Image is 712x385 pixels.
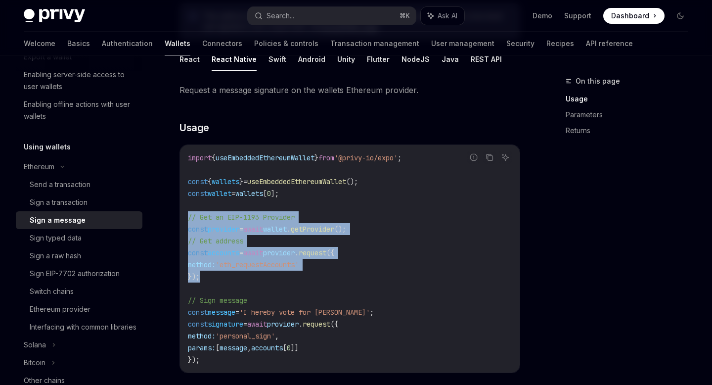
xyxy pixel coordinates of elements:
span: signature [208,320,243,329]
span: provider [208,225,239,234]
div: Enabling offline actions with user wallets [24,98,136,122]
span: getProvider [291,225,334,234]
a: API reference [586,32,633,55]
span: request [299,248,326,257]
div: Sign EIP-7702 authorization [30,268,120,280]
a: Sign a transaction [16,193,142,211]
span: = [243,177,247,186]
button: Android [298,48,325,71]
span: const [188,320,208,329]
a: User management [431,32,494,55]
span: . [295,248,299,257]
button: NodeJS [401,48,430,71]
a: Security [506,32,534,55]
div: Sign a message [30,214,86,226]
span: import [188,153,212,162]
div: Sign a transaction [30,196,88,208]
span: = [239,248,243,257]
span: , [275,332,279,340]
span: } [239,177,243,186]
span: accounts [208,248,239,257]
span: Usage [179,121,209,135]
button: Flutter [367,48,390,71]
a: Welcome [24,32,55,55]
a: Switch chains [16,283,142,300]
a: Returns [566,123,696,139]
button: React Native [212,48,257,71]
span: const [188,248,208,257]
span: wallet [208,189,231,198]
div: Bitcoin [24,357,45,369]
span: await [243,225,263,234]
span: ]] [291,343,299,352]
span: = [231,189,235,198]
a: Usage [566,91,696,107]
span: // Sign message [188,296,247,305]
span: (); [346,177,358,186]
a: Sign typed data [16,229,142,247]
a: Recipes [546,32,574,55]
span: [ [283,343,287,352]
a: Parameters [566,107,696,123]
a: Sign EIP-7702 authorization [16,265,142,283]
a: Send a transaction [16,176,142,193]
a: Ethereum provider [16,300,142,318]
a: Support [564,11,591,21]
span: 0 [287,343,291,352]
span: params: [188,343,216,352]
span: Dashboard [611,11,649,21]
span: 'I hereby vote for [PERSON_NAME]' [239,308,370,317]
span: [ [216,343,220,352]
button: React [179,48,200,71]
a: Sign a raw hash [16,247,142,265]
button: Ask AI [499,151,512,164]
span: '@privy-io/expo' [334,153,398,162]
div: Sign typed data [30,232,82,244]
span: = [243,320,247,329]
span: Request a message signature on the wallets Ethereum provider. [179,83,520,97]
span: (); [334,225,346,234]
span: wallet [263,225,287,234]
span: await [243,248,263,257]
span: { [208,177,212,186]
span: useEmbeddedEthereumWallet [247,177,346,186]
div: Ethereum provider [30,303,90,315]
a: Wallets [165,32,190,55]
span: 'personal_sign' [216,332,275,340]
span: from [318,153,334,162]
span: method: [188,260,216,269]
a: Basics [67,32,90,55]
div: Send a transaction [30,179,90,191]
span: ]; [271,189,279,198]
a: Sign a message [16,211,142,229]
span: method: [188,332,216,340]
a: Authentication [102,32,153,55]
div: Interfacing with common libraries [30,321,136,333]
span: message [208,308,235,317]
span: ({ [330,320,338,329]
a: Demo [533,11,552,21]
span: provider [267,320,299,329]
a: Enabling offline actions with user wallets [16,96,142,125]
div: Solana [24,339,46,351]
span: . [299,320,303,329]
a: Enabling server-side access to user wallets [16,66,142,96]
span: = [235,308,239,317]
span: await [247,320,267,329]
span: useEmbeddedEthereumWallet [216,153,314,162]
span: // Get an EIP-1193 Provider [188,213,295,222]
div: Switch chains [30,286,74,297]
span: ({ [326,248,334,257]
button: Unity [337,48,355,71]
span: ⌘ K [400,12,410,20]
a: Interfacing with common libraries [16,318,142,336]
span: { [212,153,216,162]
span: }); [188,355,200,364]
div: Sign a raw hash [30,250,81,262]
span: , [247,343,251,352]
span: 0 [267,189,271,198]
span: 'eth_requestAccounts' [216,260,299,269]
a: Connectors [202,32,242,55]
a: Dashboard [603,8,665,24]
div: Ethereum [24,161,54,173]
